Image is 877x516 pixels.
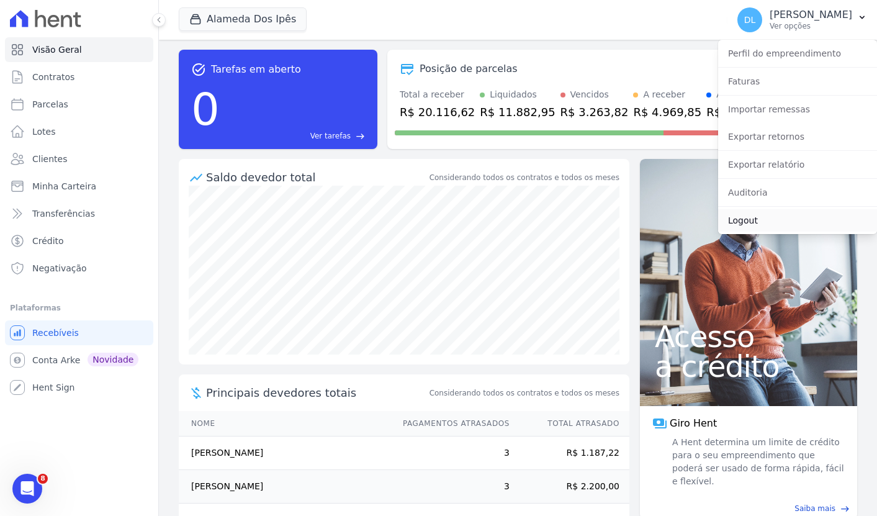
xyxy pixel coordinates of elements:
[5,375,153,400] a: Hent Sign
[5,256,153,281] a: Negativação
[5,147,153,171] a: Clientes
[400,88,475,101] div: Total a receber
[179,7,307,31] button: Alameda Dos Ipês
[38,474,48,484] span: 8
[32,207,95,220] span: Transferências
[716,88,765,101] div: Antecipado
[391,470,510,504] td: 3
[400,104,475,120] div: R$ 20.116,62
[794,503,835,514] span: Saiba mais
[655,351,842,381] span: a crédito
[310,130,351,142] span: Ver tarefas
[179,470,391,504] td: [PERSON_NAME]
[12,474,42,504] iframe: Intercom live chat
[5,37,153,62] a: Visão Geral
[5,65,153,89] a: Contratos
[633,104,701,120] div: R$ 4.969,85
[718,125,877,148] a: Exportar retornos
[510,411,629,437] th: Total Atrasado
[5,174,153,199] a: Minha Carteira
[225,130,365,142] a: Ver tarefas east
[32,125,56,138] span: Lotes
[510,470,629,504] td: R$ 2.200,00
[840,504,850,514] span: east
[5,348,153,373] a: Conta Arke Novidade
[206,169,427,186] div: Saldo devedor total
[391,411,510,437] th: Pagamentos Atrasados
[727,2,877,37] button: DL [PERSON_NAME] Ver opções
[490,88,537,101] div: Liquidados
[32,71,74,83] span: Contratos
[718,153,877,176] a: Exportar relatório
[179,411,391,437] th: Nome
[5,201,153,226] a: Transferências
[570,88,609,101] div: Vencidos
[88,353,138,366] span: Novidade
[32,43,82,56] span: Visão Geral
[179,437,391,470] td: [PERSON_NAME]
[32,354,80,366] span: Conta Arke
[430,172,619,183] div: Considerando todos os contratos e todos os meses
[718,70,877,93] a: Faturas
[391,437,510,470] td: 3
[480,104,555,120] div: R$ 11.882,95
[510,437,629,470] td: R$ 1.187,22
[670,416,717,431] span: Giro Hent
[420,61,518,76] div: Posição de parcelas
[32,381,75,394] span: Hent Sign
[5,320,153,345] a: Recebíveis
[191,62,206,77] span: task_alt
[5,119,153,144] a: Lotes
[5,92,153,117] a: Parcelas
[718,181,877,204] a: Auditoria
[655,322,842,351] span: Acesso
[32,327,79,339] span: Recebíveis
[32,235,64,247] span: Crédito
[32,98,68,111] span: Parcelas
[191,77,220,142] div: 0
[706,104,765,120] div: R$ 0,00
[647,503,850,514] a: Saiba mais east
[32,180,96,192] span: Minha Carteira
[560,104,629,120] div: R$ 3.263,82
[643,88,685,101] div: A receber
[744,16,756,24] span: DL
[718,209,877,232] a: Logout
[670,436,845,488] span: A Hent determina um limite de crédito para o seu empreendimento que poderá ser usado de forma ráp...
[718,42,877,65] a: Perfil do empreendimento
[770,9,852,21] p: [PERSON_NAME]
[5,229,153,253] a: Crédito
[32,262,87,274] span: Negativação
[430,387,619,399] span: Considerando todos os contratos e todos os meses
[10,301,148,315] div: Plataformas
[770,21,852,31] p: Ver opções
[356,132,365,141] span: east
[211,62,301,77] span: Tarefas em aberto
[718,98,877,120] a: Importar remessas
[32,153,67,165] span: Clientes
[206,384,427,401] span: Principais devedores totais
